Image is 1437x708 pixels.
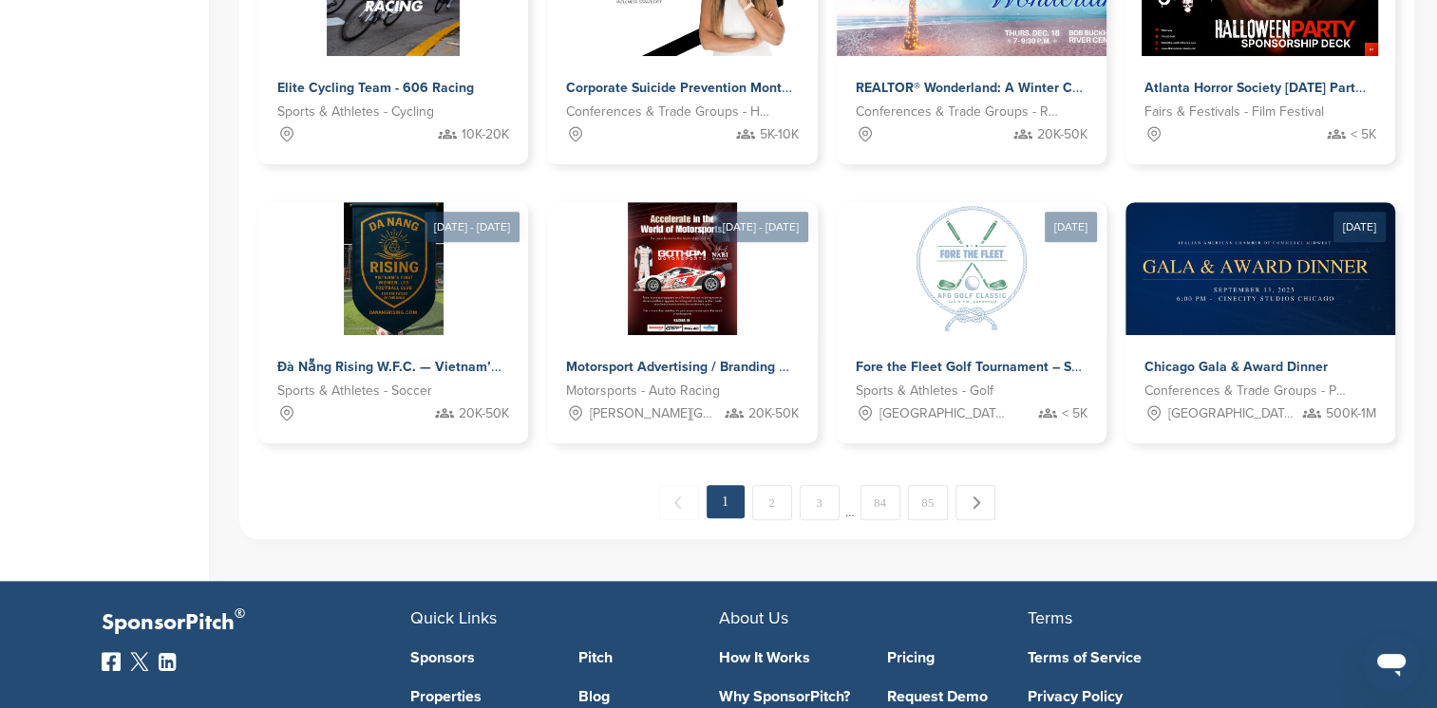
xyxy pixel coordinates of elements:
span: About Us [719,607,788,628]
span: Corporate Suicide Prevention Month Programming with [PERSON_NAME] [566,80,1015,96]
img: Facebook [102,652,121,671]
img: Sponsorpitch & [905,202,1038,335]
a: Why SponsorPitch? [719,689,860,704]
span: Conferences & Trade Groups - Politics [1144,381,1348,401]
a: Properties [410,689,551,704]
div: [DATE] - [DATE] [713,212,808,242]
div: [DATE] [1333,212,1386,242]
span: 500K-1M [1326,403,1376,424]
span: Quick Links [410,607,497,628]
span: 10K-20K [462,124,509,145]
span: Motorsports - Auto Racing [566,381,720,401]
span: Motorsport Advertising / Branding Opportunity [566,359,852,375]
span: Sports & Athletes - Cycling [277,102,434,122]
span: Conferences & Trade Groups - Health and Wellness [566,102,769,122]
a: Pricing [887,650,1028,665]
span: REALTOR® Wonderland: A Winter Celebration [856,80,1135,96]
span: Conferences & Trade Groups - Real Estate [856,102,1059,122]
a: [DATE] Sponsorpitch & Chicago Gala & Award Dinner Conferences & Trade Groups - Politics [GEOGRAPH... [1125,172,1395,443]
span: 20K-50K [748,403,799,424]
a: 2 [752,485,792,520]
a: How It Works [719,650,860,665]
a: 84 [860,485,900,520]
a: Terms of Service [1028,650,1308,665]
span: Sports & Athletes - Soccer [277,381,432,401]
a: Pitch [578,650,719,665]
a: 3 [800,485,840,520]
span: < 5K [1062,403,1087,424]
span: ® [235,602,245,625]
a: Privacy Policy [1028,689,1308,704]
p: SponsorPitch [102,609,410,637]
a: [DATE] Sponsorpitch & Fore the Fleet Golf Tournament – Supporting Naval Aviation Families Facing ... [837,172,1106,443]
span: < 5K [1351,124,1376,145]
em: 1 [707,485,745,518]
span: 5K-10K [760,124,799,145]
span: Atlanta Horror Society [DATE] Party [1144,80,1362,96]
a: [DATE] - [DATE] Sponsorpitch & Đà Nẵng Rising W.F.C. — Vietnam’s First Women-Led Football Club Sp... [258,172,528,443]
span: … [845,485,855,519]
span: [GEOGRAPHIC_DATA], [GEOGRAPHIC_DATA] [1168,403,1295,424]
span: Chicago Gala & Award Dinner [1144,359,1328,375]
span: 20K-50K [1037,124,1087,145]
span: Terms [1028,607,1072,628]
img: Sponsorpitch & [344,202,444,335]
a: [DATE] - [DATE] Sponsorpitch & Motorsport Advertising / Branding Opportunity Motorsports - Auto R... [547,172,817,443]
span: [GEOGRAPHIC_DATA], [GEOGRAPHIC_DATA] [879,403,1007,424]
div: [DATE] [1045,212,1097,242]
span: ← Previous [659,485,699,520]
a: Next → [955,485,995,520]
img: Sponsorpitch & [628,202,737,335]
a: Sponsors [410,650,551,665]
span: [PERSON_NAME][GEOGRAPHIC_DATA][PERSON_NAME], [GEOGRAPHIC_DATA], [GEOGRAPHIC_DATA], [GEOGRAPHIC_DA... [590,403,717,424]
span: Sports & Athletes - Golf [856,381,993,401]
div: [DATE] - [DATE] [425,212,520,242]
span: Đà Nẵng Rising W.F.C. — Vietnam’s First Women-Led Football Club [277,359,690,375]
span: Elite Cycling Team - 606 Racing [277,80,474,96]
span: Fairs & Festivals - Film Festival [1144,102,1324,122]
span: Fore the Fleet Golf Tournament – Supporting Naval Aviation Families Facing [MEDICAL_DATA] [856,359,1436,375]
a: 85 [908,485,948,520]
a: Blog [578,689,719,704]
a: Request Demo [887,689,1028,704]
span: 20K-50K [459,403,509,424]
iframe: Button to launch messaging window [1361,632,1422,693]
img: Twitter [130,652,149,671]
